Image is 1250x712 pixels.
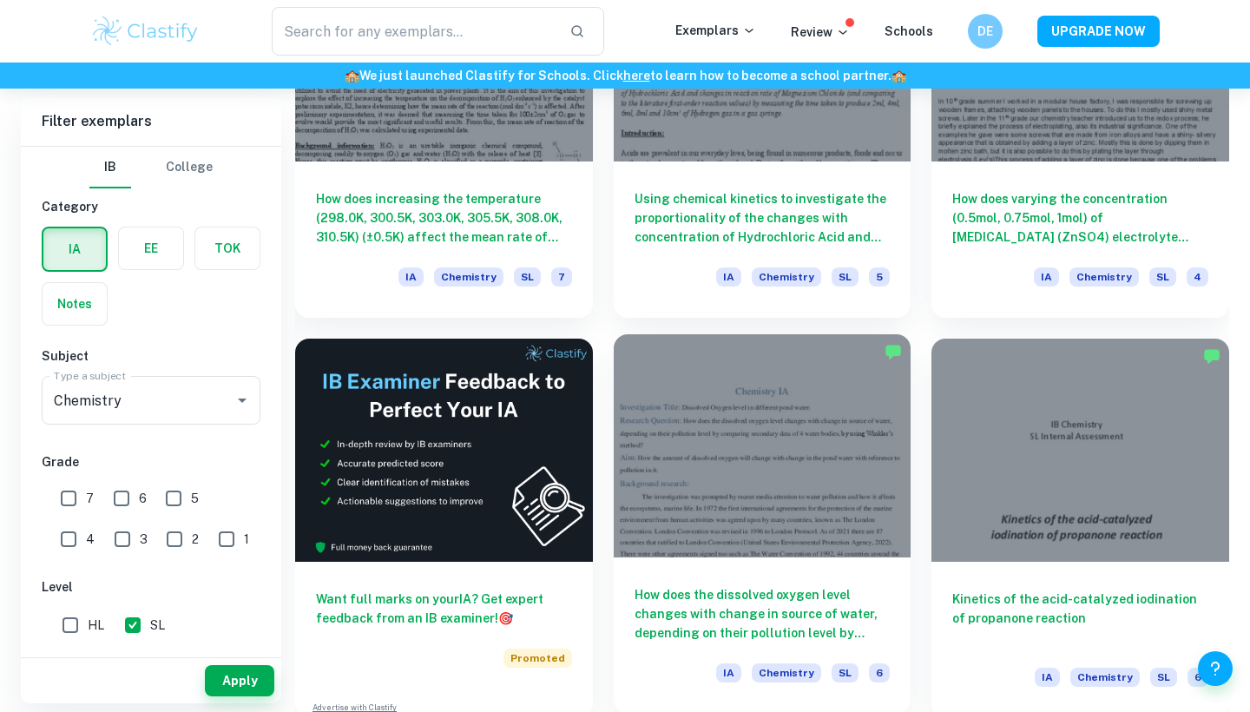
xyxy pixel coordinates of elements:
span: 7 [86,489,94,508]
h6: Filter exemplars [21,97,281,146]
span: 7 [551,267,572,287]
input: Search for any exemplars... [272,7,556,56]
span: SL [832,663,859,682]
span: Chemistry [752,663,821,682]
button: IA [43,228,106,270]
h6: DE [976,22,996,41]
span: IA [398,267,424,287]
h6: We just launched Clastify for Schools. Click to learn how to become a school partner. [3,66,1247,85]
button: TOK [195,227,260,269]
button: Open [230,388,254,412]
span: 🏫 [891,69,906,82]
span: SL [150,616,165,635]
span: 5 [191,489,199,508]
span: 6 [139,489,147,508]
button: Notes [43,283,107,325]
p: Review [791,23,850,42]
span: 🏫 [345,69,359,82]
p: Exemplars [675,21,756,40]
span: IA [716,267,741,287]
button: IB [89,147,131,188]
span: 1 [244,530,249,549]
h6: Grade [42,452,260,471]
span: SL [514,267,541,287]
button: UPGRADE NOW [1037,16,1160,47]
span: Promoted [503,649,572,668]
span: Chemistry [1070,668,1140,687]
h6: Level [42,577,260,597]
button: Apply [205,665,274,696]
img: Clastify logo [90,14,201,49]
img: Thumbnail [295,339,593,562]
span: IA [1035,668,1060,687]
span: Chemistry [1069,267,1139,287]
span: 2 [192,530,199,549]
h6: Want full marks on your IA ? Get expert feedback from an IB examiner! [316,590,572,628]
h6: Kinetics of the acid-catalyzed iodination of propanone reaction [952,590,1208,647]
h6: How does the dissolved oxygen level changes with change in source of water, depending on their po... [635,585,891,643]
span: IA [1034,267,1059,287]
span: Chemistry [434,267,503,287]
h6: Category [42,197,260,216]
span: IA [716,663,741,682]
span: 5 [869,267,890,287]
span: 4 [86,530,95,549]
span: SL [1150,668,1177,687]
span: 6 [869,663,890,682]
button: EE [119,227,183,269]
h6: Subject [42,346,260,366]
span: Chemistry [752,267,821,287]
span: SL [832,267,859,287]
img: Marked [1203,347,1220,365]
span: 3 [140,530,148,549]
button: Help and Feedback [1198,651,1233,686]
h6: How does varying the concentration (0.5mol, 0.75mol, 1mol) of [MEDICAL_DATA] (ZnSO4) electrolyte ... [952,189,1208,247]
a: Schools [885,24,933,38]
span: HL [88,616,104,635]
span: 🎯 [498,611,513,625]
span: 4 [1187,267,1208,287]
h6: Using chemical kinetics to investigate the proportionality of the changes with concentration of H... [635,189,891,247]
a: here [623,69,650,82]
button: DE [968,14,1003,49]
img: Marked [885,343,902,360]
div: Filter type choice [89,147,213,188]
span: SL [1149,267,1176,287]
label: Type a subject [54,368,126,383]
span: 6 [1187,668,1208,687]
h6: How does increasing the temperature (298.0K, 300.5K, 303.0K, 305.5K, 308.0K, 310.5K) (±0.5K) affe... [316,189,572,247]
button: College [166,147,213,188]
